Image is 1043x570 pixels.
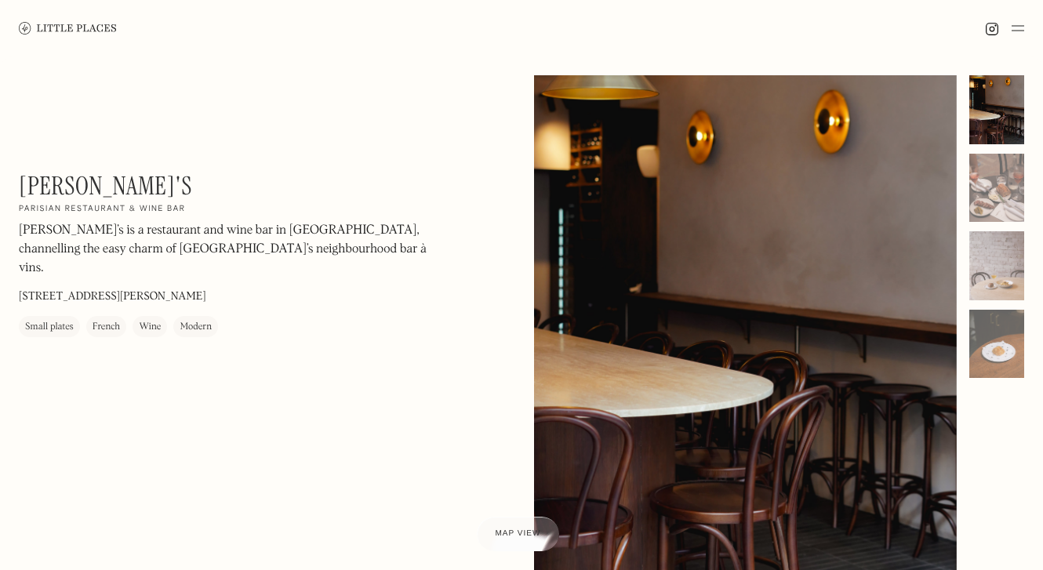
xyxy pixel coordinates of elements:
h1: [PERSON_NAME]'s [19,171,192,201]
p: [PERSON_NAME]’s is a restaurant and wine bar in [GEOGRAPHIC_DATA], channelling the easy charm of ... [19,222,442,278]
h2: Parisian restaurant & wine bar [19,205,186,216]
div: Wine [139,320,161,336]
p: [STREET_ADDRESS][PERSON_NAME] [19,289,206,306]
div: French [93,320,120,336]
div: Small plates [25,320,74,336]
span: Map view [496,529,541,538]
div: Modern [180,320,212,336]
a: Map view [477,517,560,551]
